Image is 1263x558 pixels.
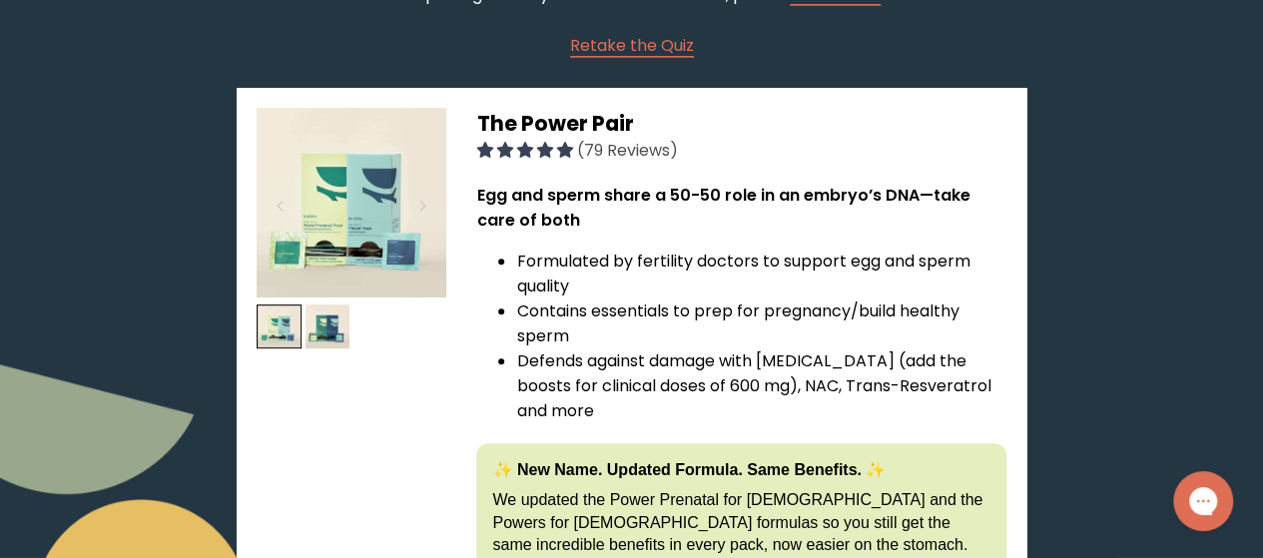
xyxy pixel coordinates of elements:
[476,184,969,232] strong: Egg and sperm share a 50-50 role in an embryo’s DNA—take care of both
[1163,464,1243,538] iframe: Gorgias live chat messenger
[492,489,989,556] p: We updated the Power Prenatal for [DEMOGRAPHIC_DATA] and the Powers for [DEMOGRAPHIC_DATA] formul...
[570,34,694,57] span: Retake the Quiz
[516,298,1005,348] li: Contains essentials to prep for pregnancy/build healthy sperm
[492,461,886,478] strong: ✨ New Name. Updated Formula. Same Benefits. ✨
[257,108,446,297] img: thumbnail image
[257,304,302,349] img: thumbnail image
[570,33,694,58] a: Retake the Quiz
[476,139,576,162] span: 4.92 stars
[516,249,1005,298] li: Formulated by fertility doctors to support egg and sperm quality
[476,109,633,138] span: The Power Pair
[516,348,1005,423] li: Defends against damage with [MEDICAL_DATA] (add the boosts for clinical doses of 600 mg), NAC, Tr...
[306,304,350,349] img: thumbnail image
[576,139,677,162] span: (79 Reviews)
